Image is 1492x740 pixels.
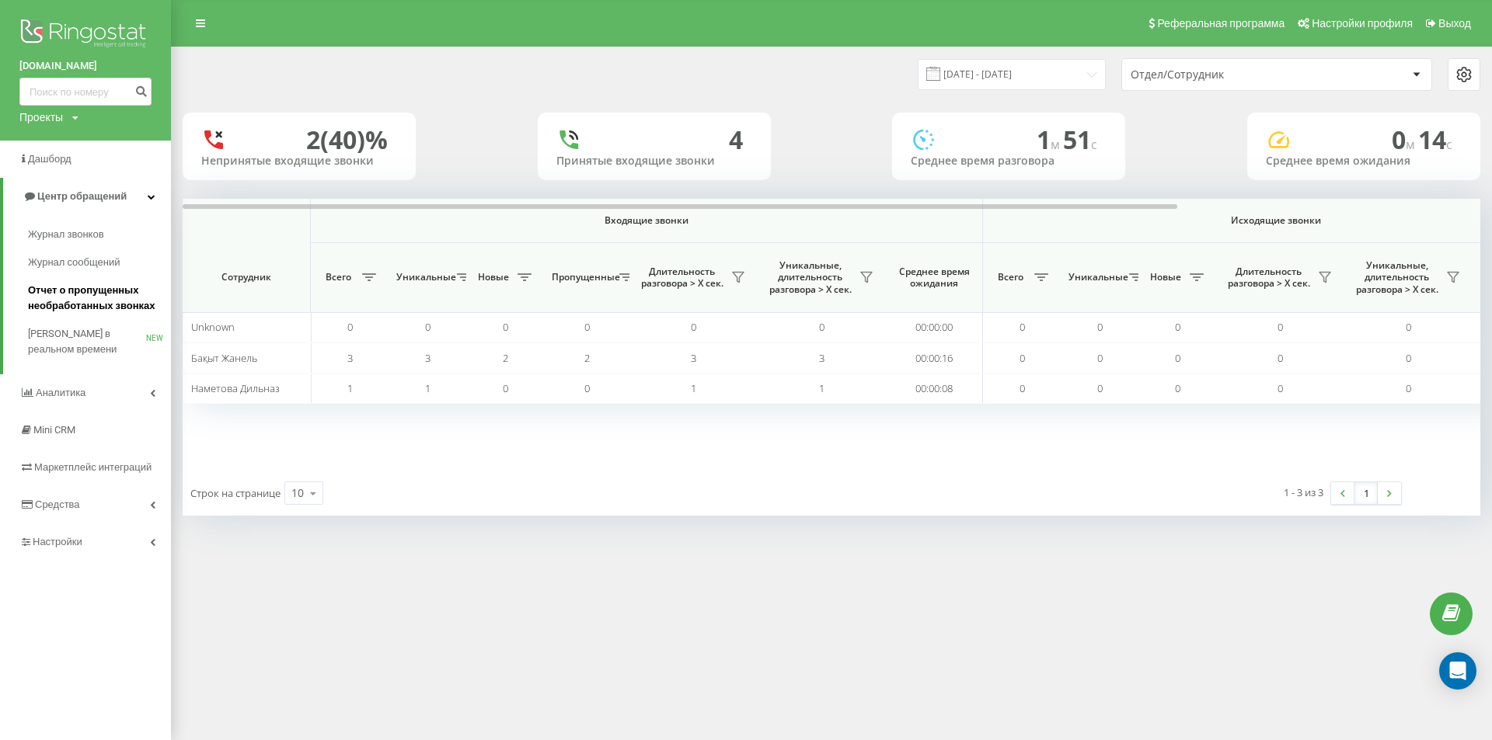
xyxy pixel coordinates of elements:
span: 0 [503,320,508,334]
span: Выход [1438,17,1471,30]
span: 0 [1278,320,1283,334]
span: Дашборд [28,153,71,165]
span: Отчет о пропущенных необработанных звонках [28,283,163,314]
span: 2 [584,351,590,365]
span: Среднее время ожидания [898,266,971,290]
div: Отдел/Сотрудник [1131,68,1316,82]
span: 0 [1020,351,1025,365]
span: Реферальная программа [1157,17,1285,30]
span: 0 [1097,320,1103,334]
span: 0 [425,320,431,334]
a: [DOMAIN_NAME] [19,58,152,74]
span: Всего [991,271,1030,283]
span: Журнал звонков [28,227,104,242]
span: Уникальные [1068,271,1124,283]
span: c [1446,136,1452,153]
td: 00:00:16 [886,342,983,373]
span: Новые [1146,271,1185,283]
div: Open Intercom Messenger [1439,652,1476,690]
div: Среднее время разговора [911,155,1107,168]
a: Журнал звонков [28,221,171,248]
span: 1 [819,381,824,395]
div: 2 (40)% [306,125,388,155]
span: 3 [691,351,696,365]
span: 51 [1063,123,1097,156]
span: Всего [319,271,357,283]
span: 1 [425,381,431,395]
span: 0 [584,320,590,334]
span: 0 [1392,123,1418,156]
div: Непринятые входящие звонки [201,155,397,168]
span: Входящие звонки [351,214,942,227]
span: Уникальные, длительность разговора > Х сек. [765,259,855,296]
div: Среднее время ожидания [1266,155,1462,168]
span: Журнал сообщений [28,255,120,270]
span: 3 [347,351,353,365]
span: 0 [819,320,824,334]
span: 1 [347,381,353,395]
span: 0 [1020,381,1025,395]
div: Принятые входящие звонки [556,155,752,168]
a: Журнал сообщений [28,248,171,276]
span: c [1091,136,1097,153]
span: 0 [1406,381,1411,395]
a: Отчет о пропущенных необработанных звонках [28,276,171,320]
a: 1 [1354,482,1378,504]
span: 0 [1406,351,1411,365]
div: 4 [729,125,743,155]
div: Проекты [19,109,63,125]
span: 3 [819,351,824,365]
span: Центр обращений [37,190,127,202]
span: Длительность разговора > Х сек. [637,266,727,290]
span: 0 [347,320,353,334]
span: 0 [584,381,590,395]
span: м [1406,136,1418,153]
span: 0 [1278,381,1283,395]
span: 1 [691,381,696,395]
a: [PERSON_NAME] в реальном времениNEW [28,320,171,363]
span: 1 [1037,123,1063,156]
span: Средства [35,499,80,510]
span: Наметова Дильназ [191,381,280,395]
span: Аналитика [36,387,85,398]
span: 0 [1020,320,1025,334]
img: Ringostat logo [19,16,152,54]
a: Центр обращений [3,178,171,215]
span: Уникальные [396,271,452,283]
input: Поиск по номеру [19,78,152,106]
span: Настройки [33,536,82,547]
span: Длительность разговора > Х сек. [1224,266,1313,290]
span: Бақыт Жанель [191,351,257,365]
span: Уникальные, длительность разговора > Х сек. [1352,259,1441,296]
span: 0 [691,320,696,334]
span: 2 [503,351,508,365]
span: 3 [425,351,431,365]
span: 0 [503,381,508,395]
div: 10 [291,485,304,501]
div: 1 - 3 из 3 [1284,485,1323,500]
span: 0 [1406,320,1411,334]
span: 0 [1278,351,1283,365]
span: Настройки профиля [1312,17,1413,30]
span: Строк на странице [190,486,281,500]
span: [PERSON_NAME] в реальном времени [28,326,146,357]
span: Unknown [191,320,235,334]
span: 0 [1097,351,1103,365]
span: 0 [1175,320,1180,334]
span: 0 [1097,381,1103,395]
span: Маркетплейс интеграций [34,461,152,473]
td: 00:00:08 [886,373,983,404]
span: Сотрудник [196,271,297,283]
span: 14 [1418,123,1452,156]
span: Новые [474,271,513,283]
span: 0 [1175,351,1180,365]
span: м [1051,136,1063,153]
span: 0 [1175,381,1180,395]
span: Mini CRM [33,424,75,436]
span: Пропущенные [552,271,615,283]
td: 00:00:00 [886,312,983,342]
